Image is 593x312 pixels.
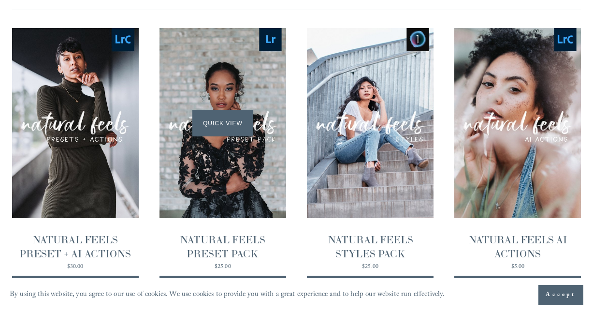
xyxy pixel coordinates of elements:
div: NATURAL FEELS STYLES PACK [307,233,434,261]
div: $25.00 [159,264,286,270]
button: Accept [538,285,583,305]
div: $30.00 [12,264,139,270]
div: NATURAL FEELS AI ACTIONS [454,233,581,261]
div: $25.00 [307,264,434,270]
a: NATURAL FEELS AI ACTIONS [454,28,581,272]
span: Quick View [192,110,253,136]
div: NATURAL FEELS PRESET + AI ACTIONS [12,233,139,261]
button: Purchase [307,276,434,302]
div: $5.00 [454,264,581,270]
a: NATURAL FEELS PRESET PACK [159,28,286,272]
button: Purchase [454,276,581,302]
button: Purchase [12,276,139,302]
button: Purchase [159,276,286,302]
a: NATURAL FEELS STYLES PACK [307,28,434,272]
span: Accept [546,290,576,300]
a: NATURAL FEELS PRESET + AI ACTIONS [12,28,139,272]
div: NATURAL FEELS PRESET PACK [159,233,286,261]
p: By using this website, you agree to our use of cookies. We use cookies to provide you with a grea... [10,288,445,302]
